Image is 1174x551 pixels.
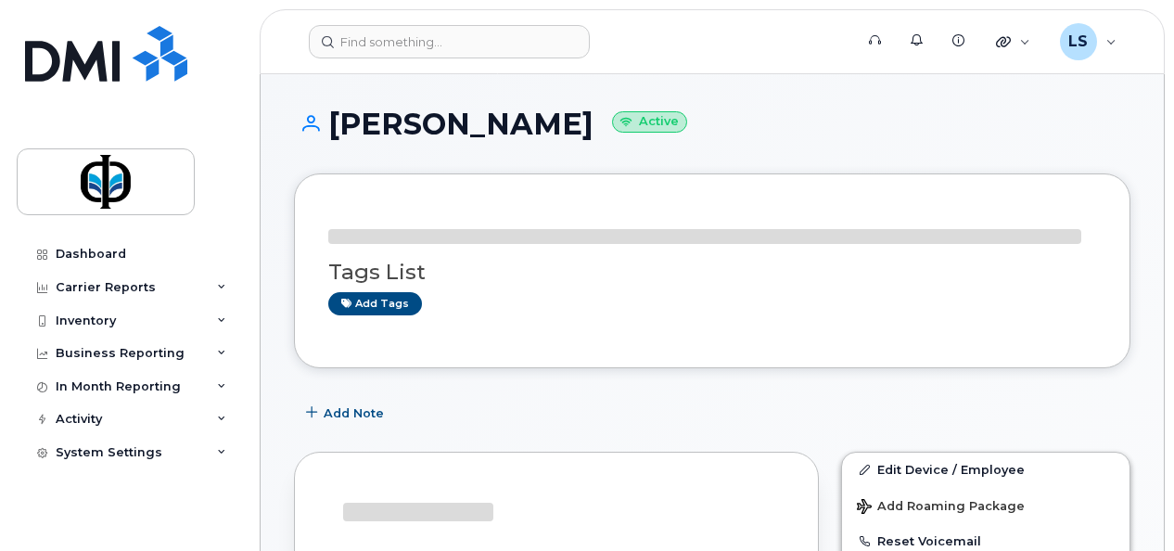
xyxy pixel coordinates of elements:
[328,292,422,315] a: Add tags
[294,396,400,429] button: Add Note
[294,108,1130,140] h1: [PERSON_NAME]
[857,499,1025,517] span: Add Roaming Package
[328,261,1096,284] h3: Tags List
[842,453,1129,486] a: Edit Device / Employee
[324,404,384,422] span: Add Note
[842,486,1129,524] button: Add Roaming Package
[612,111,687,133] small: Active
